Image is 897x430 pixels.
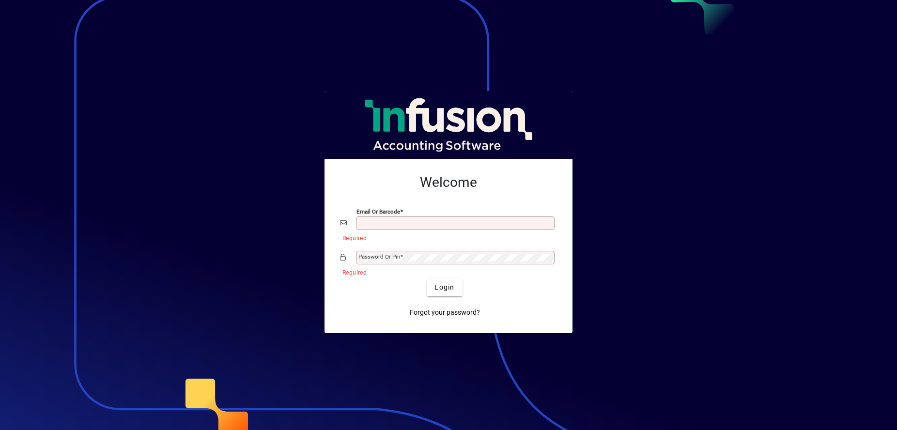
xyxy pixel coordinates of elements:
[342,267,549,277] mat-error: Required
[356,208,400,215] mat-label: Email or Barcode
[434,282,454,292] span: Login
[340,174,557,191] h2: Welcome
[358,253,400,260] mat-label: Password or Pin
[342,232,549,243] mat-error: Required
[427,279,462,296] button: Login
[406,304,484,322] a: Forgot your password?
[410,307,480,318] span: Forgot your password?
